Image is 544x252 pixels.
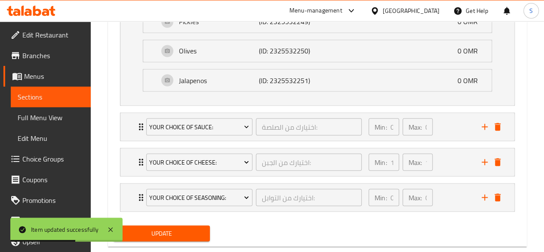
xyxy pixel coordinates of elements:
[3,45,91,66] a: Branches
[11,87,91,107] a: Sections
[179,16,259,27] p: Pickles
[22,236,84,247] span: Upsell
[22,30,84,40] span: Edit Restaurant
[383,6,440,16] div: [GEOGRAPHIC_DATA]
[18,112,84,123] span: Full Menu View
[259,46,312,56] p: (ID: 2325532250)
[11,128,91,149] a: Edit Menu
[113,144,522,180] li: Expand
[113,109,522,144] li: Expand
[375,157,387,167] p: Min:
[478,191,491,204] button: add
[113,225,210,241] button: Update
[120,228,203,239] span: Update
[3,149,91,169] a: Choice Groups
[120,148,514,176] div: Expand
[22,50,84,61] span: Branches
[375,121,387,132] p: Min:
[375,192,387,202] p: Min:
[409,192,422,202] p: Max:
[120,184,514,211] div: Expand
[149,121,249,132] span: Your Choice of Sauce:
[143,11,492,32] div: Expand
[3,190,91,211] a: Promotions
[149,157,249,168] span: Your Choice of Cheese:
[3,25,91,45] a: Edit Restaurant
[143,69,492,91] div: Expand
[3,231,91,252] a: Upsell
[179,75,259,85] p: Jalapenos
[22,216,84,226] span: Menu disclaimer
[22,195,84,205] span: Promotions
[11,107,91,128] a: Full Menu View
[146,118,252,135] button: Your Choice of Sauce:
[31,225,98,234] div: Item updated successfully
[458,75,485,85] p: 0 OMR
[458,16,485,27] p: 0 OMR
[149,192,249,203] span: Your Choice of Seasoning:
[409,157,422,167] p: Max:
[146,153,252,171] button: Your Choice of Cheese:
[409,121,422,132] p: Max:
[491,156,504,168] button: delete
[491,120,504,133] button: delete
[3,169,91,190] a: Coupons
[491,191,504,204] button: delete
[120,113,514,140] div: Expand
[179,46,259,56] p: Olives
[3,66,91,87] a: Menus
[18,133,84,143] span: Edit Menu
[478,156,491,168] button: add
[478,120,491,133] button: add
[289,6,342,16] div: Menu-management
[143,40,492,62] div: Expand
[259,75,312,85] p: (ID: 2325532251)
[22,174,84,185] span: Coupons
[22,154,84,164] span: Choice Groups
[458,46,485,56] p: 0 OMR
[529,6,533,16] span: S
[146,189,252,206] button: Your Choice of Seasoning:
[3,211,91,231] a: Menu disclaimer
[259,16,312,27] p: (ID: 2325532249)
[18,92,84,102] span: Sections
[24,71,84,81] span: Menus
[113,180,522,215] li: Expand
